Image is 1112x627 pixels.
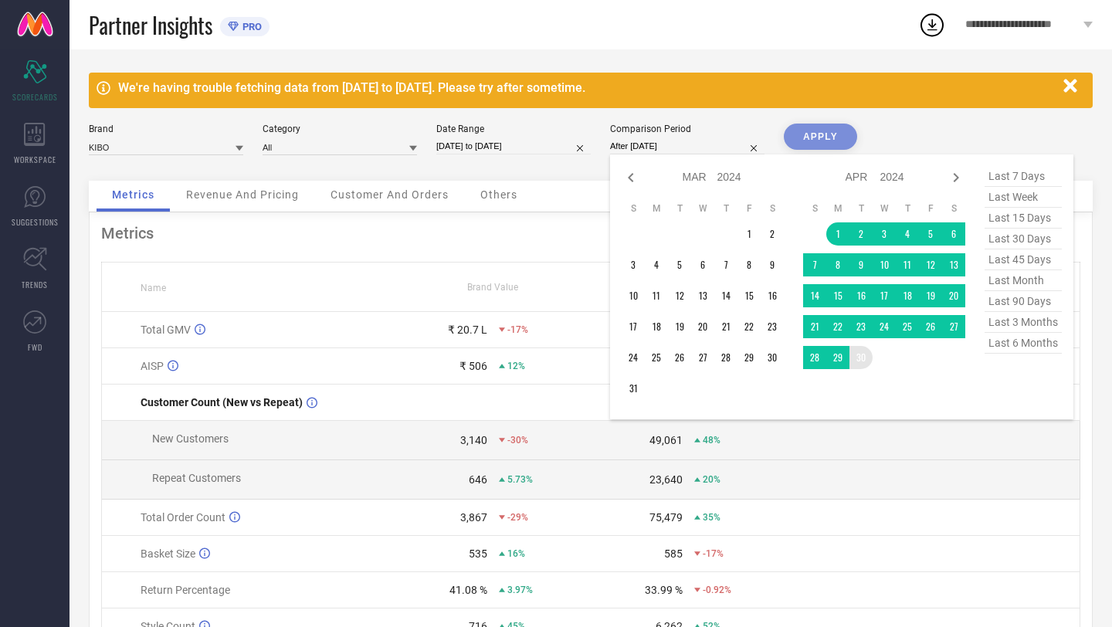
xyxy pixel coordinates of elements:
td: Tue Apr 30 2024 [849,346,873,369]
td: Sat Apr 20 2024 [942,284,965,307]
th: Friday [919,202,942,215]
span: SCORECARDS [12,91,58,103]
td: Mon Apr 22 2024 [826,315,849,338]
div: 75,479 [649,511,683,524]
td: Sun Apr 07 2024 [803,253,826,276]
div: 585 [664,547,683,560]
td: Wed Mar 13 2024 [691,284,714,307]
td: Wed Mar 06 2024 [691,253,714,276]
th: Friday [737,202,761,215]
td: Fri Mar 01 2024 [737,222,761,246]
span: last 15 days [985,208,1062,229]
th: Tuesday [849,202,873,215]
td: Tue Mar 19 2024 [668,315,691,338]
td: Sun Mar 17 2024 [622,315,645,338]
span: FWD [28,341,42,353]
td: Sun Apr 28 2024 [803,346,826,369]
span: PRO [239,21,262,32]
div: 49,061 [649,434,683,446]
td: Wed Apr 10 2024 [873,253,896,276]
th: Monday [826,202,849,215]
td: Fri Mar 08 2024 [737,253,761,276]
span: last 7 days [985,166,1062,187]
td: Mon Mar 04 2024 [645,253,668,276]
span: 5.73% [507,474,533,485]
td: Fri Apr 26 2024 [919,315,942,338]
span: 3.97% [507,585,533,595]
span: Total Order Count [141,511,225,524]
td: Wed Mar 27 2024 [691,346,714,369]
span: 16% [507,548,525,559]
div: Comparison Period [610,124,764,134]
div: Metrics [101,224,1080,242]
span: -30% [507,435,528,446]
input: Select date range [436,138,591,154]
th: Saturday [942,202,965,215]
td: Mon Apr 08 2024 [826,253,849,276]
div: Open download list [918,11,946,39]
th: Thursday [896,202,919,215]
div: Next month [947,168,965,187]
span: New Customers [152,432,229,445]
span: -29% [507,512,528,523]
div: Category [263,124,417,134]
div: Previous month [622,168,640,187]
td: Tue Mar 26 2024 [668,346,691,369]
span: SUGGESTIONS [12,216,59,228]
span: Customer And Orders [331,188,449,201]
span: Others [480,188,517,201]
td: Sun Apr 21 2024 [803,315,826,338]
span: last 45 days [985,249,1062,270]
td: Fri Mar 15 2024 [737,284,761,307]
th: Sunday [622,202,645,215]
span: Revenue And Pricing [186,188,299,201]
td: Thu Apr 04 2024 [896,222,919,246]
div: Brand [89,124,243,134]
td: Fri Apr 05 2024 [919,222,942,246]
th: Saturday [761,202,784,215]
td: Tue Apr 16 2024 [849,284,873,307]
td: Sun Mar 31 2024 [622,377,645,400]
td: Thu Mar 07 2024 [714,253,737,276]
span: -17% [507,324,528,335]
div: 535 [469,547,487,560]
td: Wed Apr 03 2024 [873,222,896,246]
span: 48% [703,435,720,446]
span: TRENDS [22,279,48,290]
div: 3,867 [460,511,487,524]
input: Select comparison period [610,138,764,154]
td: Wed Apr 24 2024 [873,315,896,338]
span: last 6 months [985,333,1062,354]
span: 35% [703,512,720,523]
div: Date Range [436,124,591,134]
td: Thu Mar 28 2024 [714,346,737,369]
td: Sun Mar 03 2024 [622,253,645,276]
div: 23,640 [649,473,683,486]
span: Metrics [112,188,154,201]
td: Fri Mar 22 2024 [737,315,761,338]
td: Wed Apr 17 2024 [873,284,896,307]
td: Mon Mar 11 2024 [645,284,668,307]
td: Sun Mar 24 2024 [622,346,645,369]
td: Sat Mar 02 2024 [761,222,784,246]
td: Tue Mar 12 2024 [668,284,691,307]
span: last 3 months [985,312,1062,333]
td: Sat Mar 23 2024 [761,315,784,338]
td: Thu Apr 11 2024 [896,253,919,276]
td: Tue Apr 09 2024 [849,253,873,276]
td: Sun Apr 14 2024 [803,284,826,307]
div: 646 [469,473,487,486]
td: Mon Apr 29 2024 [826,346,849,369]
td: Thu Mar 14 2024 [714,284,737,307]
td: Sat Apr 06 2024 [942,222,965,246]
span: Brand Value [467,282,518,293]
span: last month [985,270,1062,291]
td: Thu Mar 21 2024 [714,315,737,338]
div: 3,140 [460,434,487,446]
td: Sat Mar 30 2024 [761,346,784,369]
th: Monday [645,202,668,215]
td: Mon Apr 15 2024 [826,284,849,307]
span: Repeat Customers [152,472,241,484]
td: Wed Mar 20 2024 [691,315,714,338]
span: Return Percentage [141,584,230,596]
